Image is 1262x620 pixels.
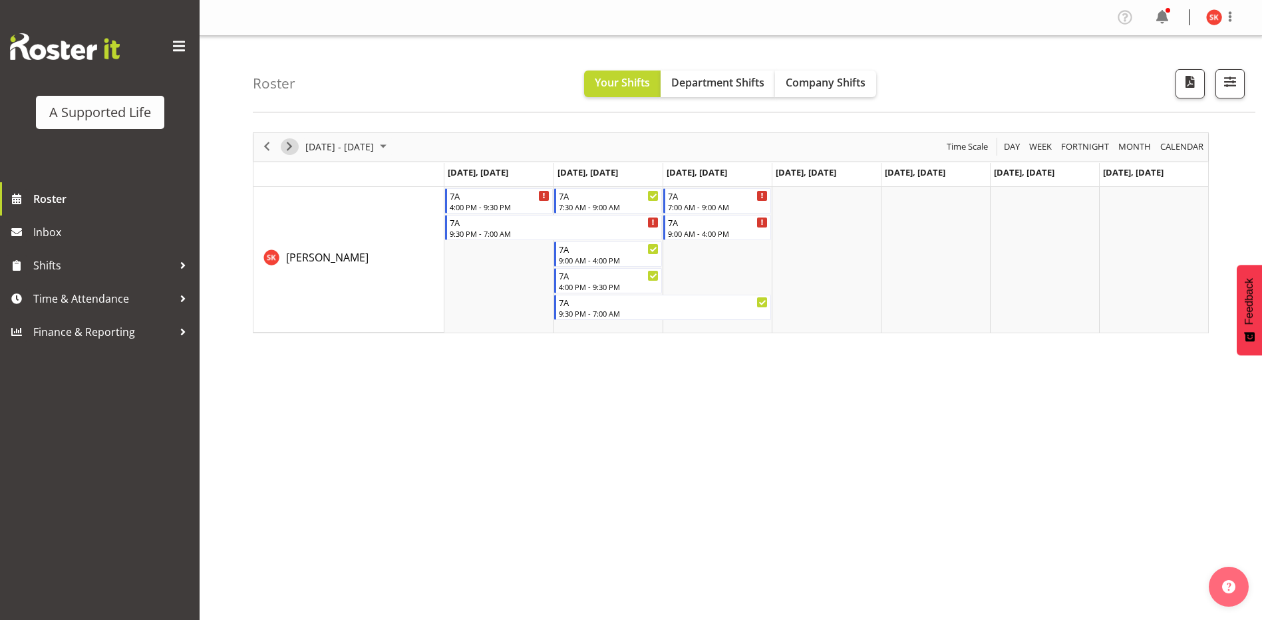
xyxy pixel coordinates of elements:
div: 4:00 PM - 9:30 PM [450,202,550,212]
span: [DATE], [DATE] [667,166,727,178]
div: 7A [668,216,768,229]
button: Time Scale [945,138,991,155]
span: Feedback [1243,278,1255,325]
button: Filter Shifts [1215,69,1245,98]
span: Roster [33,189,193,209]
div: 9:00 AM - 4:00 PM [559,255,659,265]
div: 4:00 PM - 9:30 PM [559,281,659,292]
img: help-xxl-2.png [1222,580,1235,593]
div: Shara Knight"s event - 7A Begin From Monday, September 8, 2025 at 4:00:00 PM GMT+12:00 Ends At Mo... [445,188,553,214]
td: Shara Knight resource [253,187,444,333]
button: Your Shifts [584,71,661,97]
button: Timeline Day [1002,138,1023,155]
span: [DATE], [DATE] [557,166,618,178]
div: 7A [450,189,550,202]
button: Timeline Week [1027,138,1054,155]
div: Timeline Week of September 9, 2025 [253,132,1209,333]
span: Month [1117,138,1152,155]
span: [DATE], [DATE] [448,166,508,178]
span: Inbox [33,222,193,242]
span: Your Shifts [595,75,650,90]
div: Shara Knight"s event - 7A Begin From Tuesday, September 9, 2025 at 7:30:00 AM GMT+12:00 Ends At T... [554,188,662,214]
div: Shara Knight"s event - 7A Begin From Monday, September 8, 2025 at 9:30:00 PM GMT+12:00 Ends At Tu... [445,215,662,240]
button: Fortnight [1059,138,1112,155]
span: [PERSON_NAME] [286,250,369,265]
div: 9:30 PM - 7:00 AM [450,228,659,239]
div: Shara Knight"s event - 7A Begin From Wednesday, September 10, 2025 at 9:00:00 AM GMT+12:00 Ends A... [663,215,771,240]
span: [DATE] - [DATE] [304,138,375,155]
div: 7:00 AM - 9:00 AM [668,202,768,212]
span: calendar [1159,138,1205,155]
span: Time Scale [945,138,989,155]
button: Company Shifts [775,71,876,97]
span: [DATE], [DATE] [1103,166,1164,178]
span: Finance & Reporting [33,322,173,342]
span: Week [1028,138,1053,155]
button: Timeline Month [1116,138,1154,155]
div: 7A [559,242,659,255]
a: [PERSON_NAME] [286,249,369,265]
span: Department Shifts [671,75,764,90]
span: Company Shifts [786,75,866,90]
div: 7:30 AM - 9:00 AM [559,202,659,212]
div: 7A [559,269,659,282]
button: September 2025 [303,138,393,155]
img: shara-knight10798.jpg [1206,9,1222,25]
button: Download a PDF of the roster according to the set date range. [1176,69,1205,98]
button: Department Shifts [661,71,775,97]
div: 9:30 PM - 7:00 AM [559,308,768,319]
div: next period [278,133,301,161]
button: Next [281,138,299,155]
div: Shara Knight"s event - 7A Begin From Tuesday, September 9, 2025 at 4:00:00 PM GMT+12:00 Ends At T... [554,268,662,293]
span: [DATE], [DATE] [994,166,1054,178]
div: 7A [668,189,768,202]
div: 7A [450,216,659,229]
div: September 08 - 14, 2025 [301,133,394,161]
table: Timeline Week of September 9, 2025 [444,187,1208,333]
div: Shara Knight"s event - 7A Begin From Tuesday, September 9, 2025 at 9:30:00 PM GMT+12:00 Ends At W... [554,295,771,320]
div: Shara Knight"s event - 7A Begin From Tuesday, September 9, 2025 at 9:00:00 AM GMT+12:00 Ends At T... [554,241,662,267]
span: Fortnight [1060,138,1110,155]
div: 9:00 AM - 4:00 PM [668,228,768,239]
div: 7A [559,189,659,202]
button: Month [1158,138,1206,155]
span: [DATE], [DATE] [885,166,945,178]
div: A Supported Life [49,102,151,122]
span: Day [1003,138,1021,155]
div: Shara Knight"s event - 7A Begin From Wednesday, September 10, 2025 at 7:00:00 AM GMT+12:00 Ends A... [663,188,771,214]
div: previous period [255,133,278,161]
button: Previous [258,138,276,155]
h4: Roster [253,76,295,91]
span: Shifts [33,255,173,275]
div: 7A [559,295,768,309]
span: Time & Attendance [33,289,173,309]
span: [DATE], [DATE] [776,166,836,178]
button: Feedback - Show survey [1237,265,1262,355]
img: Rosterit website logo [10,33,120,60]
